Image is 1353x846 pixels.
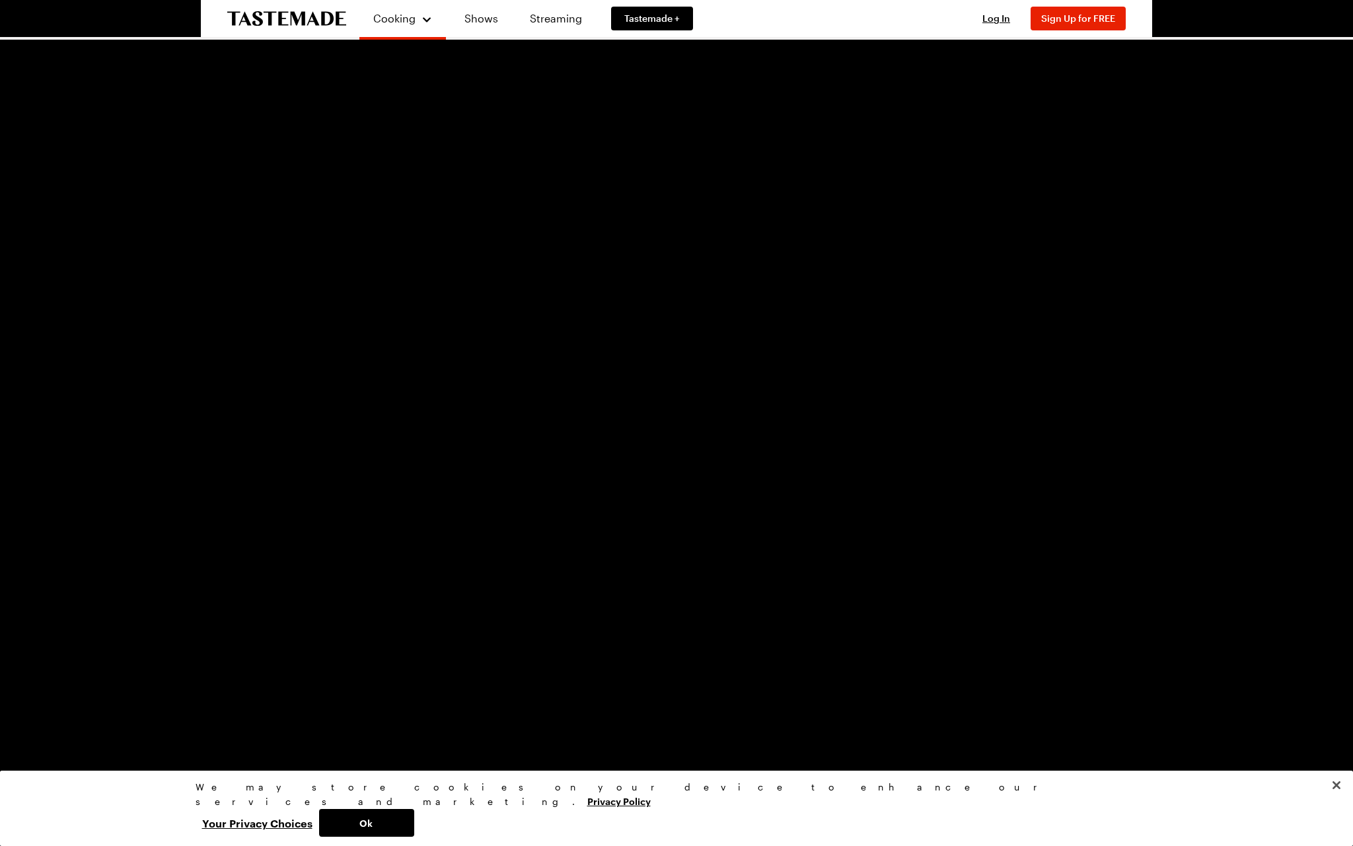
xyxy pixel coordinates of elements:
[196,780,1147,837] div: Privacy
[227,11,346,26] a: To Tastemade Home Page
[196,809,319,837] button: Your Privacy Choices
[373,5,433,32] button: Cooking
[611,7,693,30] a: Tastemade +
[1041,13,1115,24] span: Sign Up for FREE
[970,12,1023,25] button: Log In
[982,13,1010,24] span: Log In
[373,12,416,24] span: Cooking
[196,780,1147,809] div: We may store cookies on your device to enhance our services and marketing.
[1031,7,1126,30] button: Sign Up for FREE
[587,794,651,807] a: More information about your privacy, opens in a new tab
[624,12,680,25] span: Tastemade +
[1322,771,1351,800] button: Close
[319,809,414,837] button: Ok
